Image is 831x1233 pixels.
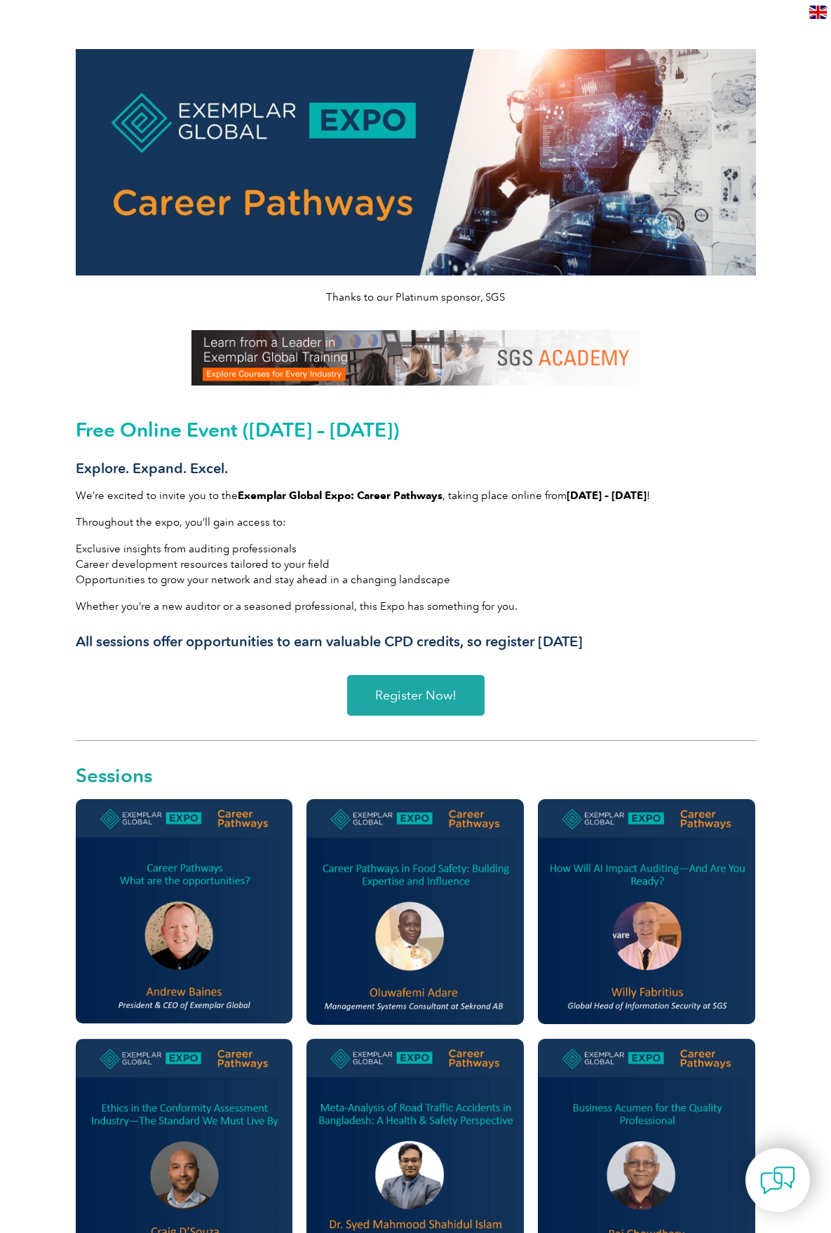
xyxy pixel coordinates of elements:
[306,799,524,1024] img: Oluwafemi
[238,489,442,502] strong: Exemplar Global Expo: Career Pathways
[538,799,755,1023] img: willy
[76,765,756,785] h2: Sessions
[191,330,640,386] img: SGS
[809,6,827,19] img: en
[76,633,756,650] h3: All sessions offer opportunities to earn valuable CPD credits, so register [DATE]
[76,49,756,275] img: career pathways
[76,418,756,441] h2: Free Online Event ([DATE] – [DATE])
[76,557,756,572] li: Career development resources tailored to your field
[76,599,756,614] p: Whether you’re a new auditor or a seasoned professional, this Expo has something for you.
[76,572,756,587] li: Opportunities to grow your network and stay ahead in a changing landscape
[76,515,756,530] p: Throughout the expo, you’ll gain access to:
[567,489,647,502] strong: [DATE] – [DATE]
[76,289,756,305] p: Thanks to our Platinum sponsor, SGS
[375,689,457,702] span: Register Now!
[347,675,485,716] a: Register Now!
[76,460,756,477] h3: Explore. Expand. Excel.
[76,799,293,1023] img: andrew
[76,541,756,557] li: Exclusive insights from auditing professionals
[76,488,756,503] p: We’re excited to invite you to the , taking place online from !
[760,1163,795,1198] img: contact-chat.png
